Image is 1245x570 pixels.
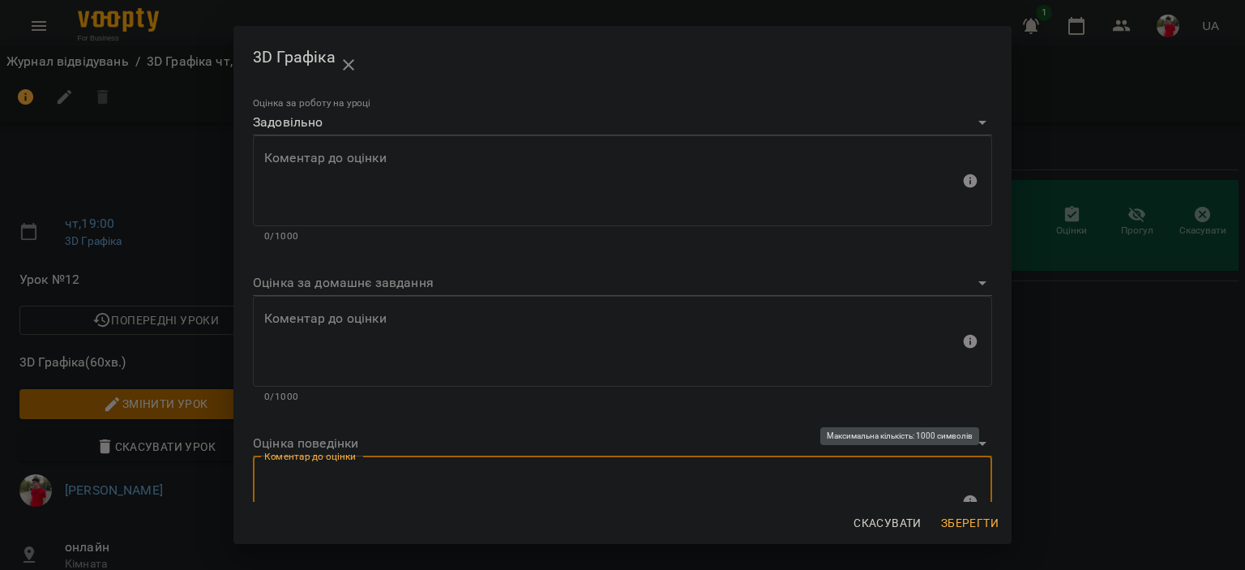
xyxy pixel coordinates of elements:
span: Зберегти [941,513,999,533]
div: Максимальна кількість: 1000 символів [253,135,992,244]
p: 0/1000 [264,229,981,245]
button: Скасувати [847,508,928,538]
p: 0/1000 [264,389,981,405]
label: Оцінка за роботу на уроці [253,98,370,108]
button: Зберегти [935,508,1005,538]
div: Задовільно [253,110,992,136]
button: close [329,45,368,84]
h2: 3D Графіка [253,39,992,78]
span: Скасувати [854,513,922,533]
